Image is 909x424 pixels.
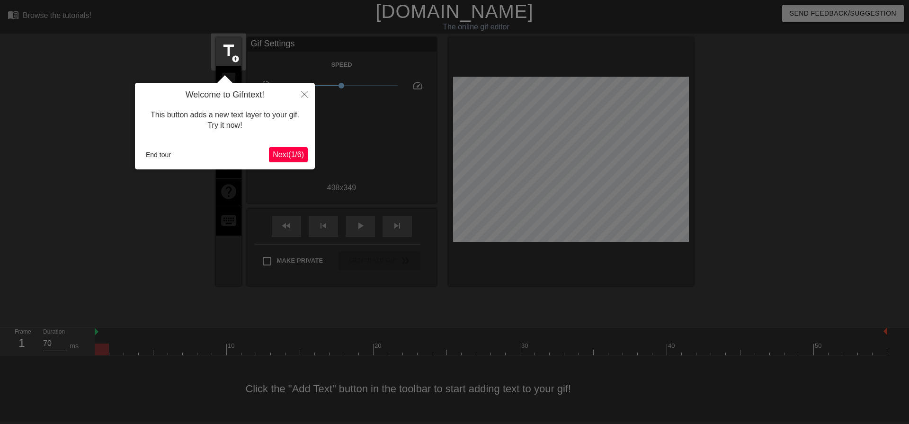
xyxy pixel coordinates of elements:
span: Next ( 1 / 6 ) [273,150,304,159]
button: Close [294,83,315,105]
h4: Welcome to Gifntext! [142,90,308,100]
button: Next [269,147,308,162]
button: End tour [142,148,175,162]
div: This button adds a new text layer to your gif. Try it now! [142,100,308,141]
